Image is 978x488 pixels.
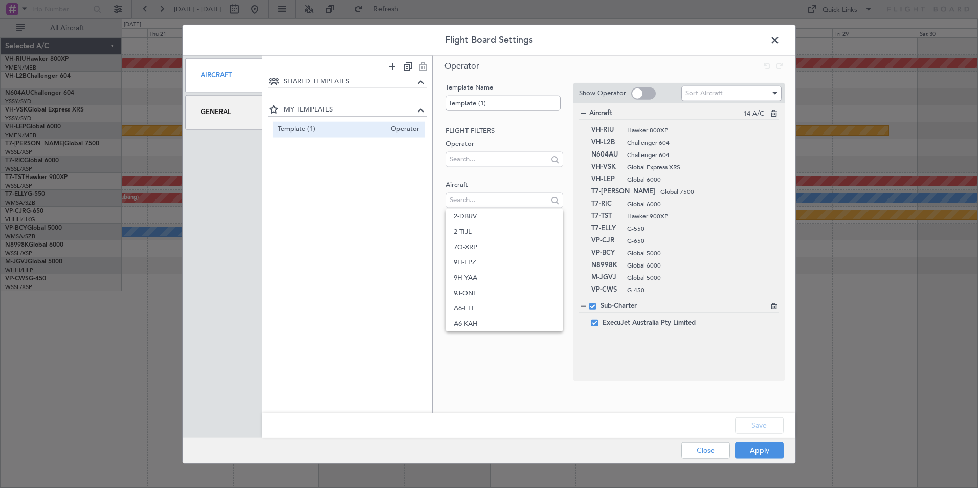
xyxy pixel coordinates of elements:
[454,285,554,301] span: 9J-ONE
[446,139,563,149] label: Operator
[454,316,554,331] span: A6-KAH
[454,239,554,255] span: 7Q-XRP
[284,104,415,115] span: MY TEMPLATES
[444,60,479,72] span: Operator
[579,88,626,98] label: Show Operator
[454,270,554,285] span: 9H-YAA
[685,88,723,98] span: Sort Aircraft
[601,301,764,312] span: Sub-Charter
[735,442,784,458] button: Apply
[446,126,563,136] h2: Flight filters
[591,210,622,223] span: T7-TST
[660,187,769,196] span: Global 7500
[627,224,769,233] span: G-550
[446,83,563,93] label: Template Name
[591,284,622,296] span: VP-CWS
[627,199,769,209] span: Global 6000
[591,173,622,186] span: VH-LEP
[278,124,386,135] span: Template (1)
[185,58,262,93] div: Aircraft
[627,261,769,270] span: Global 6000
[591,272,622,284] span: M-JGVJ
[183,25,795,56] header: Flight Board Settings
[284,77,415,87] span: SHARED TEMPLATES
[627,285,769,295] span: G-450
[743,109,764,119] span: 14 A/C
[589,108,743,119] span: Aircraft
[591,235,622,247] span: VP-CJR
[446,180,563,190] label: Aircraft
[627,212,769,221] span: Hawker 900XP
[454,255,554,270] span: 9H-LPZ
[450,192,547,208] input: Search...
[185,95,262,129] div: General
[454,301,554,316] span: A6-EFI
[603,317,696,329] span: ExecuJet Australia Pty Limited
[454,224,554,239] span: 2-TIJL
[627,175,769,184] span: Global 6000
[591,186,655,198] span: T7-[PERSON_NAME]
[627,273,769,282] span: Global 5000
[591,161,622,173] span: VH-VSK
[591,247,622,259] span: VP-BCY
[450,151,547,167] input: Search...
[591,259,622,272] span: N8998K
[591,223,622,235] span: T7-ELLY
[591,137,622,149] span: VH-L2B
[627,150,769,160] span: Challenger 604
[591,198,622,210] span: T7-RIC
[627,163,769,172] span: Global Express XRS
[627,236,769,246] span: G-650
[627,249,769,258] span: Global 5000
[627,126,769,135] span: Hawker 800XP
[591,124,622,137] span: VH-RIU
[386,124,419,135] span: Operator
[591,149,622,161] span: N604AU
[454,209,554,224] span: 2-DBRV
[627,138,769,147] span: Challenger 604
[681,442,730,458] button: Close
